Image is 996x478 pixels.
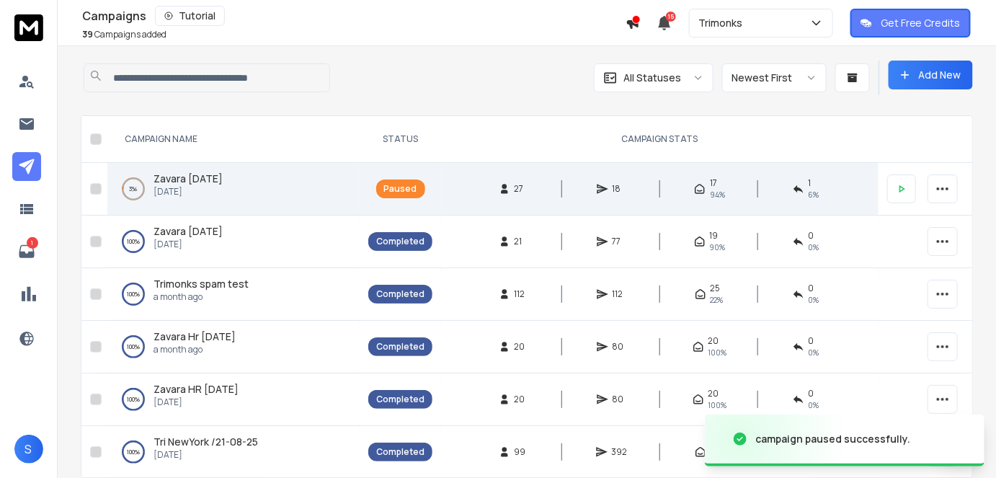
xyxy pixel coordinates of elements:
div: Completed [376,394,424,405]
span: 90 % [710,242,726,253]
span: 25 [711,283,721,294]
span: 100 % [708,347,727,358]
p: 100 % [127,234,140,249]
div: Completed [376,236,424,247]
div: Completed [376,288,424,300]
div: Paused [384,183,417,195]
button: Get Free Credits [850,9,971,37]
span: 15 [666,12,676,22]
p: 1 [27,237,38,249]
a: Zavara [DATE] [154,224,223,239]
p: All Statuses [623,71,681,85]
a: Trimonks spam test [154,277,249,291]
p: [DATE] [154,186,223,198]
span: 20 [708,335,719,347]
span: 27 [515,183,529,195]
p: a month ago [154,344,236,355]
span: 6 % [809,189,819,200]
span: 99 [515,446,529,458]
span: 0 [809,283,814,294]
p: Campaigns added [82,29,166,40]
span: 392 [612,446,628,458]
span: Trimonks spam test [154,277,249,291]
span: 112 [613,288,627,300]
span: 0 % [809,242,819,253]
span: 21 [515,236,529,247]
div: Completed [376,446,424,458]
div: Completed [376,341,424,353]
p: [DATE] [154,449,258,461]
th: STATUS [360,116,441,163]
span: 0 % [809,347,819,358]
div: campaign paused successfully. [755,432,910,446]
p: 100 % [127,445,140,459]
p: [DATE] [154,397,239,408]
td: 100%Zavara [DATE][DATE] [107,216,360,268]
td: 100%Zavara Hr [DATE]a month ago [107,321,360,373]
td: 100%Trimonks spam testa month ago [107,268,360,321]
td: 3%Zavara [DATE][DATE] [107,163,360,216]
span: 20 [708,388,719,399]
span: 94 % [710,189,725,200]
span: 0 [809,388,814,399]
span: 0 % [809,294,819,306]
span: 19 [710,230,719,242]
button: Tutorial [155,6,225,26]
a: Tri NewYork /21-08-25 [154,435,258,449]
span: 0 [809,335,814,347]
span: Tri NewYork /21-08-25 [154,435,258,448]
span: 1 [809,177,812,189]
td: 100%Zavara HR [DATE][DATE] [107,373,360,426]
p: Get Free Credits [881,16,961,30]
p: 100 % [127,392,140,407]
span: Zavara [DATE] [154,172,223,185]
p: a month ago [154,291,249,303]
span: Zavara Hr [DATE] [154,329,236,343]
span: 0 % [809,399,819,411]
span: 20 [515,341,529,353]
span: 100 % [708,399,727,411]
p: Trimonks [698,16,748,30]
a: 1 [12,237,41,266]
span: 80 [613,341,627,353]
span: 112 [515,288,529,300]
p: 100 % [127,287,140,301]
span: 17 [710,177,717,189]
span: 39 [82,28,93,40]
p: [DATE] [154,239,223,250]
span: 22 % [711,294,724,306]
span: 20 [515,394,529,405]
p: 3 % [130,182,138,196]
p: 100 % [127,340,140,354]
th: CAMPAIGN STATS [441,116,879,163]
span: 0 [809,230,814,242]
span: 80 [613,394,627,405]
button: S [14,435,43,464]
span: 77 [613,236,627,247]
th: CAMPAIGN NAME [107,116,360,163]
div: Campaigns [82,6,626,26]
a: Zavara HR [DATE] [154,382,239,397]
span: 18 [613,183,627,195]
a: Zavara [DATE] [154,172,223,186]
a: Zavara Hr [DATE] [154,329,236,344]
button: Add New [889,61,973,89]
button: Newest First [722,63,827,92]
